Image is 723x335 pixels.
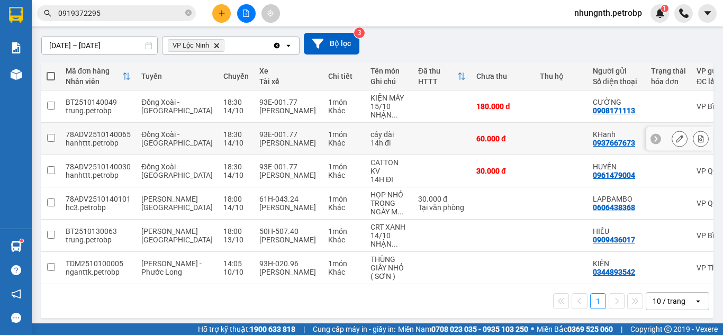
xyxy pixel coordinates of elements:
[66,268,131,276] div: nganttk.petrobp
[173,41,209,50] span: VP Lộc Ninh
[73,75,141,86] li: VP VP Bình Triệu
[328,227,360,236] div: 1 món
[328,259,360,268] div: 1 món
[593,268,635,276] div: 0344893542
[328,72,360,80] div: Chi tiết
[66,77,122,86] div: Nhân viên
[218,10,225,17] span: plus
[227,40,228,51] input: Selected VP Lộc Ninh.
[413,62,471,90] th: Toggle SortBy
[58,7,183,19] input: Tìm tên, số ĐT hoặc mã đơn
[66,139,131,147] div: hanhttt.petrobp
[672,131,688,147] div: Sửa đơn hàng
[11,313,21,323] span: message
[259,268,318,276] div: [PERSON_NAME]
[313,323,395,335] span: Cung cấp máy in - giấy in:
[242,10,250,17] span: file-add
[66,203,131,212] div: hc3.petrobp
[566,6,650,20] span: nhungnth.petrobp
[328,162,360,171] div: 1 món
[223,259,249,268] div: 14:05
[223,227,249,236] div: 18:00
[418,195,466,203] div: 30.000 đ
[141,72,213,80] div: Tuyến
[370,231,408,248] div: 14/10 NHẬN HÀNG,
[651,67,686,75] div: Trạng thái
[593,67,640,75] div: Người gửi
[370,158,408,175] div: CATTON KV
[593,203,635,212] div: 0606438368
[223,236,249,244] div: 13/10
[370,223,408,231] div: CRT XANH
[223,98,249,106] div: 18:30
[284,41,293,50] svg: open
[185,10,192,16] span: close-circle
[5,75,73,86] li: VP VP Lộc Ninh
[250,325,295,333] strong: 1900 633 818
[60,62,136,90] th: Toggle SortBy
[328,106,360,115] div: Khác
[370,94,408,102] div: KIỆN MÁY
[593,130,640,139] div: KHanh
[663,5,666,12] span: 1
[11,265,21,275] span: question-circle
[259,98,318,106] div: 93E-001.77
[66,130,131,139] div: 78ADV2510140065
[593,77,640,86] div: Số điện thoại
[259,162,318,171] div: 93E-001.77
[273,41,281,50] svg: Clear all
[593,106,635,115] div: 0908171113
[66,236,131,244] div: trung.petrobp
[398,323,528,335] span: Miền Nam
[537,323,613,335] span: Miền Bắc
[5,5,153,62] li: [PERSON_NAME][GEOGRAPHIC_DATA]
[141,130,213,147] span: Đồng Xoài - [GEOGRAPHIC_DATA]
[223,130,249,139] div: 18:30
[370,191,408,199] div: HỌP NHỎ
[567,325,613,333] strong: 0369 525 060
[259,139,318,147] div: [PERSON_NAME]
[593,195,640,203] div: LAPBAMBO
[653,296,685,306] div: 10 / trang
[593,162,640,171] div: HUYỀN
[590,293,606,309] button: 1
[418,203,466,212] div: Tại văn phòng
[655,8,665,18] img: icon-new-feature
[370,175,408,184] div: 14H ĐI
[476,72,529,80] div: Chưa thu
[328,98,360,106] div: 1 món
[11,42,22,53] img: solution-icon
[141,195,213,212] span: [PERSON_NAME][GEOGRAPHIC_DATA]
[651,77,686,86] div: hóa đơn
[66,195,131,203] div: 78ADV2510140101
[223,162,249,171] div: 18:30
[476,134,529,143] div: 60.000 đ
[66,171,131,179] div: hanhttt.petrobp
[261,4,280,23] button: aim
[476,102,529,111] div: 180.000 đ
[431,325,528,333] strong: 0708 023 035 - 0935 103 250
[66,259,131,268] div: TDM2510100005
[212,4,231,23] button: plus
[259,67,318,75] div: Xe
[593,171,635,179] div: 0961479004
[328,171,360,179] div: Khác
[354,28,365,38] sup: 3
[259,106,318,115] div: [PERSON_NAME]
[141,162,213,179] span: Đồng Xoài - [GEOGRAPHIC_DATA]
[223,203,249,212] div: 14/10
[593,227,640,236] div: HIẾU
[593,236,635,244] div: 0909436017
[703,8,712,18] span: caret-down
[267,10,274,17] span: aim
[593,98,640,106] div: CƯỜNG
[223,139,249,147] div: 14/10
[418,67,457,75] div: Đã thu
[141,259,202,276] span: [PERSON_NAME] - Phước Long
[141,227,213,244] span: [PERSON_NAME][GEOGRAPHIC_DATA]
[66,227,131,236] div: BT2510130063
[198,323,295,335] span: Hỗ trợ kỹ thuật:
[664,325,672,333] span: copyright
[237,4,256,23] button: file-add
[304,33,359,55] button: Bộ lọc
